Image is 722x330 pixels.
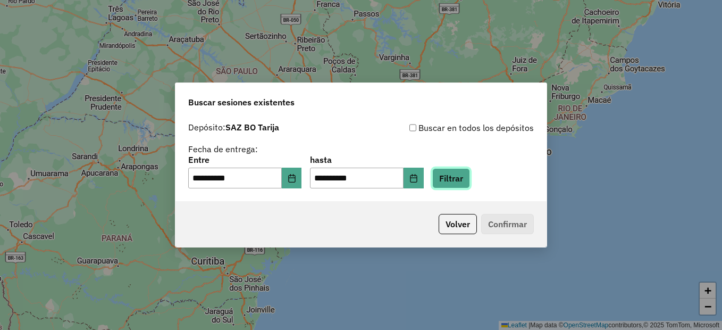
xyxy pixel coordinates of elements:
[188,153,301,166] label: Entre
[188,121,279,134] label: Depósito:
[282,168,302,189] button: Choose Date
[225,122,279,133] strong: SAZ BO Tarija
[310,153,423,166] label: hasta
[432,168,470,188] button: Filtrar
[439,214,477,234] button: Volver
[188,96,295,109] span: Buscar sesiones existentes
[188,143,258,155] label: Fecha de entrega:
[361,121,534,134] div: Buscar en todos los depósitos
[404,168,424,189] button: Choose Date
